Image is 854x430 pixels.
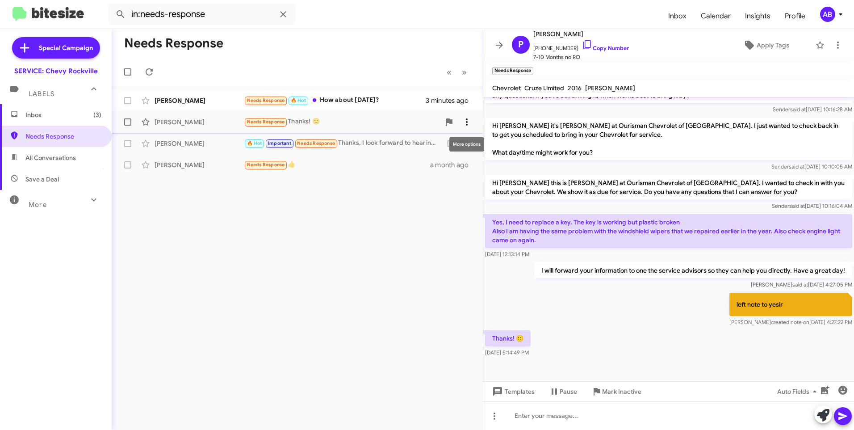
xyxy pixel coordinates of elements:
p: I will forward your information to one the service advisors so they can help you directly. Have a... [534,262,852,278]
span: Inbox [25,110,101,119]
a: Profile [778,3,812,29]
span: Sender [DATE] 10:16:04 AM [772,202,852,209]
div: [PERSON_NAME] [155,118,244,126]
a: Inbox [661,3,694,29]
span: More [29,201,47,209]
p: Hi [PERSON_NAME] it's [PERSON_NAME] at Ourisman Chevrolet of [GEOGRAPHIC_DATA]. I just wanted to ... [485,118,852,160]
span: Sender [DATE] 10:10:05 AM [771,163,852,170]
span: said at [789,202,805,209]
div: [PERSON_NAME] [155,96,244,105]
div: More options [449,137,484,152]
span: said at [789,163,804,170]
span: P [518,38,523,52]
nav: Page navigation example [442,63,472,81]
div: SERVICE: Chevy Rockville [14,67,98,76]
div: 👍 [244,160,430,170]
span: Auto Fields [777,384,820,400]
button: Apply Tags [720,37,811,53]
span: Needs Response [247,97,285,103]
button: Previous [441,63,457,81]
button: Pause [542,384,584,400]
span: Needs Response [247,119,285,125]
span: Important [268,140,291,146]
span: 7-10 Months no RO [533,53,629,62]
span: [PERSON_NAME] [585,84,635,92]
button: AB [812,7,844,22]
small: Needs Response [492,67,533,75]
div: [PERSON_NAME] [155,139,244,148]
span: [DATE] 5:14:49 PM [485,349,529,356]
div: [PERSON_NAME] [155,160,244,169]
button: Templates [483,384,542,400]
h1: Needs Response [124,36,223,51]
span: created note on [771,319,809,325]
div: Thanks, I look forward to hearing from them. [244,138,443,148]
div: How about [DATE]? [244,95,426,105]
span: Cruze Limited [524,84,564,92]
span: Apply Tags [757,37,789,53]
span: Save a Deal [25,175,59,184]
span: Labels [29,90,54,98]
a: Special Campaign [12,37,100,59]
span: said at [792,281,808,288]
span: Pause [560,384,577,400]
span: Needs Response [247,162,285,168]
span: Mark Inactive [602,384,641,400]
span: [DATE] 12:13:14 PM [485,251,529,257]
span: « [447,67,452,78]
button: Auto Fields [770,384,827,400]
div: 3 minutes ago [426,96,476,105]
span: 🔥 Hot [247,140,262,146]
span: 🔥 Hot [291,97,306,103]
a: Copy Number [582,45,629,51]
span: Sender [DATE] 10:16:28 AM [773,106,852,113]
span: [PERSON_NAME] [DATE] 4:27:05 PM [751,281,852,288]
a: Calendar [694,3,738,29]
p: left note to yesir [729,293,852,316]
button: Mark Inactive [584,384,649,400]
span: 2016 [568,84,582,92]
span: said at [790,106,806,113]
p: Thanks! 🙂 [485,330,531,346]
span: Needs Response [297,140,335,146]
p: Yes, I need to replace a key. The key is working but plastic broken Also I am having the same pro... [485,214,852,248]
a: Insights [738,3,778,29]
input: Search [108,4,296,25]
span: (3) [93,110,101,119]
button: Next [456,63,472,81]
div: AB [820,7,835,22]
span: [PERSON_NAME] [DATE] 4:27:22 PM [729,319,852,325]
div: Thanks! 🙂 [244,117,440,127]
span: » [462,67,467,78]
span: [PHONE_NUMBER] [533,39,629,53]
span: Special Campaign [39,43,93,52]
p: Hi [PERSON_NAME] this is [PERSON_NAME] at Ourisman Chevrolet of [GEOGRAPHIC_DATA]. I wanted to ch... [485,175,852,200]
span: Needs Response [25,132,101,141]
span: Chevrolet [492,84,521,92]
span: [PERSON_NAME] [533,29,629,39]
span: All Conversations [25,153,76,162]
div: a month ago [430,160,476,169]
span: Templates [490,384,535,400]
